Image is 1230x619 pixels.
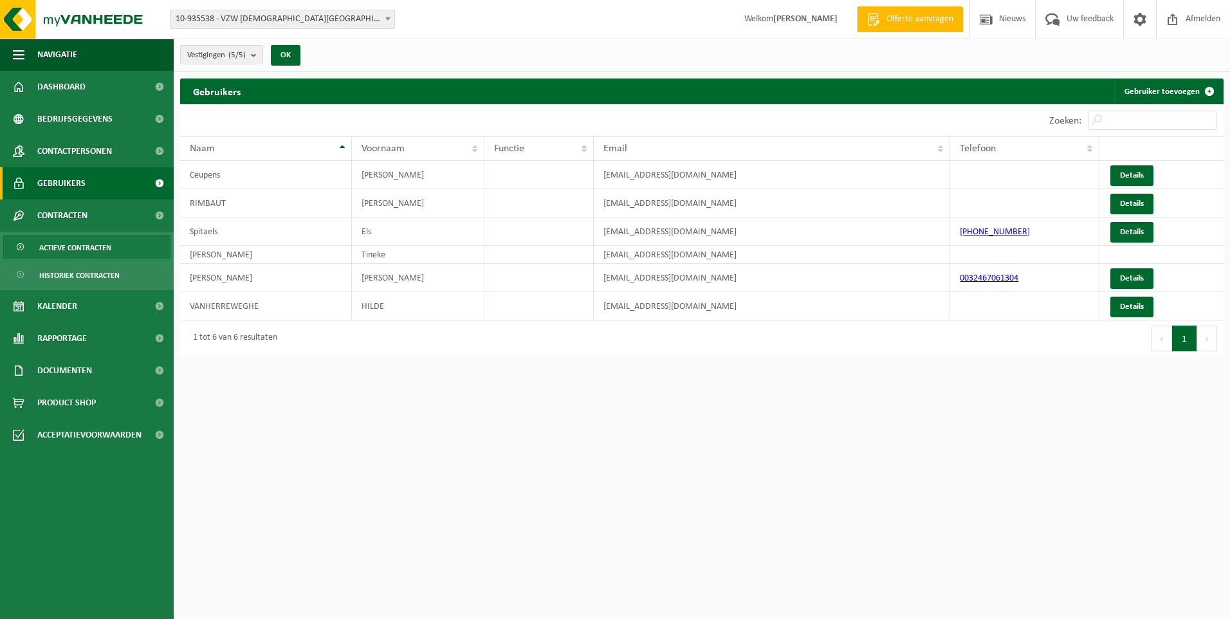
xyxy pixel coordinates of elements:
[1110,222,1153,243] a: Details
[180,45,263,64] button: Vestigingen(5/5)
[271,45,300,66] button: OK
[180,264,352,292] td: [PERSON_NAME]
[1110,165,1153,186] a: Details
[39,263,120,288] span: Historiek contracten
[180,79,253,104] h2: Gebruikers
[594,246,951,264] td: [EMAIL_ADDRESS][DOMAIN_NAME]
[1049,116,1081,126] label: Zoeken:
[960,143,996,154] span: Telefoon
[494,143,524,154] span: Functie
[352,246,485,264] td: Tineke
[187,46,246,65] span: Vestigingen
[1110,194,1153,214] a: Details
[3,235,170,259] a: Actieve contracten
[594,161,951,189] td: [EMAIL_ADDRESS][DOMAIN_NAME]
[960,227,1030,237] a: [PHONE_NUMBER]
[3,263,170,287] a: Historiek contracten
[37,103,113,135] span: Bedrijfsgegevens
[180,246,352,264] td: [PERSON_NAME]
[37,322,87,355] span: Rapportage
[352,217,485,246] td: Els
[1152,326,1172,351] button: Previous
[603,143,627,154] span: Email
[1114,79,1222,104] a: Gebruiker toevoegen
[352,161,485,189] td: [PERSON_NAME]
[960,273,1018,283] a: 0032467061304
[37,419,142,451] span: Acceptatievoorwaarden
[37,135,112,167] span: Contactpersonen
[39,236,111,260] span: Actieve contracten
[37,290,77,322] span: Kalender
[180,161,352,189] td: Ceupens
[1197,326,1217,351] button: Next
[1110,268,1153,289] a: Details
[187,327,277,350] div: 1 tot 6 van 6 resultaten
[37,167,86,199] span: Gebruikers
[190,143,215,154] span: Naam
[1172,326,1197,351] button: 1
[37,39,77,71] span: Navigatie
[37,387,96,419] span: Product Shop
[352,264,485,292] td: [PERSON_NAME]
[1110,297,1153,317] a: Details
[594,189,951,217] td: [EMAIL_ADDRESS][DOMAIN_NAME]
[594,292,951,320] td: [EMAIL_ADDRESS][DOMAIN_NAME]
[37,71,86,103] span: Dashboard
[180,189,352,217] td: RIMBAUT
[170,10,395,29] span: 10-935538 - VZW PRIESTER DAENS COLLEGE - AALST
[352,189,485,217] td: [PERSON_NAME]
[594,264,951,292] td: [EMAIL_ADDRESS][DOMAIN_NAME]
[594,217,951,246] td: [EMAIL_ADDRESS][DOMAIN_NAME]
[180,292,352,320] td: VANHERREWEGHE
[180,217,352,246] td: Spitaels
[857,6,963,32] a: Offerte aanvragen
[228,51,246,59] count: (5/5)
[883,13,957,26] span: Offerte aanvragen
[37,355,92,387] span: Documenten
[37,199,87,232] span: Contracten
[773,14,838,24] strong: [PERSON_NAME]
[170,10,394,28] span: 10-935538 - VZW PRIESTER DAENS COLLEGE - AALST
[362,143,405,154] span: Voornaam
[352,292,485,320] td: HILDE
